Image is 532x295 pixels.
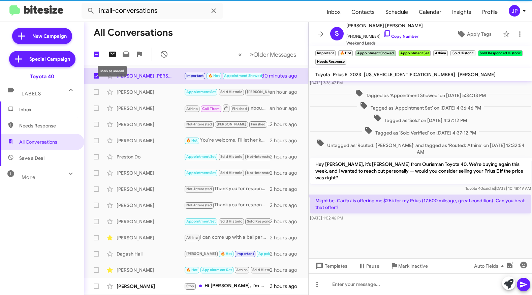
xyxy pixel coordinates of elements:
span: Tagged as 'Sold Verified' on [DATE] 4:37:12 PM [362,126,479,136]
div: 43,000 [184,250,270,258]
small: Athina [433,50,448,56]
span: Finished [251,122,266,126]
span: [PERSON_NAME] [247,90,277,94]
span: Athina [236,268,248,272]
span: Weekend Leads [346,40,423,47]
a: New Campaign [12,28,72,44]
p: Hey [PERSON_NAME], it’s [PERSON_NAME] from Ourisman Toyota 40. We’re buying again this week, and ... [310,158,531,184]
span: Not-Interested [186,203,212,207]
div: [PERSON_NAME] [117,218,184,225]
span: [PERSON_NAME] [458,71,496,78]
div: [PERSON_NAME] [117,267,184,273]
small: Appointment Set [399,50,431,56]
span: Appointment Set [258,252,288,256]
span: « [238,50,242,59]
span: Appointment Set [202,268,232,272]
span: Not-Interested [186,187,212,191]
span: Templates [314,260,347,272]
span: Call Them [202,107,220,111]
span: Untagged as 'Routed: [PERSON_NAME]' and tagged as 'Routed: Athina' on [DATE] 12:32:54 AM [310,139,531,155]
button: Apply Tags [448,28,500,40]
div: You're welcome. I'll let her know. [184,137,270,144]
button: Previous [234,48,246,61]
span: [PERSON_NAME] [PERSON_NAME] [346,22,423,30]
span: Not-Interested [247,171,273,175]
div: Might be. Carfax is offering me $25k for my Prius (17,500 mileage, great condition). Can you beat... [184,72,262,80]
span: Save a Deal [19,155,44,161]
div: [PERSON_NAME] [117,105,184,112]
div: 30 minutes ago [262,72,303,79]
span: Appointment Set [186,154,216,159]
button: Auto Fields [469,260,512,272]
span: Pause [366,260,379,272]
span: Inbox [19,106,76,113]
div: Preston Do [117,153,184,160]
a: Schedule [380,2,413,22]
h1: All Conversations [94,27,173,38]
span: Special Campaign [29,56,70,62]
span: S [335,28,339,39]
small: Important [315,50,336,56]
span: » [250,50,253,59]
span: More [22,174,35,180]
div: 2 hours ago [270,202,303,209]
div: Inbound Call [184,104,270,112]
span: Tagged as 'Appointment Showed' on [DATE] 5:34:13 PM [352,89,488,99]
span: Appointment Set [186,171,216,175]
div: [PERSON_NAME] [PERSON_NAME] [117,72,184,79]
div: 2 hours ago [270,267,303,273]
span: 🔥 Hot [221,252,232,256]
span: Important [237,252,254,256]
div: 2 hours ago [270,218,303,225]
span: Finished [232,107,247,111]
a: Inbox [321,2,346,22]
span: Labels [22,91,41,97]
div: Thank you for responding. Ill update your information on my side of things. [184,169,270,177]
span: Sold Historic [252,268,275,272]
button: Templates [309,260,353,272]
span: [PHONE_NUMBER] [346,30,423,40]
div: I can come up with a ballpark for you [184,234,270,241]
div: 2 hours ago [270,234,303,241]
span: Older Messages [253,51,296,58]
div: 2 hours ago [270,137,303,144]
span: Not-Interested [186,122,212,126]
div: 3 hours ago [270,283,303,290]
span: [DATE] 1:02:46 PM [310,215,343,220]
button: Mark Inactive [385,260,433,272]
span: Appointment Showed [224,73,262,78]
a: Insights [447,2,477,22]
span: Needs Response [19,122,76,129]
span: Athina [186,235,198,240]
div: [PERSON_NAME] [117,89,184,95]
span: Toyota 40 [DATE] 10:48:49 AM [465,186,531,191]
div: Thank you. [184,120,270,128]
span: 🔥 Hot [186,268,198,272]
a: Copy Number [383,34,418,39]
span: [US_VEHICLE_IDENTIFICATION_NUMBER] [364,71,455,78]
small: Appointment Showed [355,50,396,56]
span: Sold Historic [220,154,243,159]
span: Sold Historic [220,171,243,175]
span: [DATE] 3:36:47 PM [310,80,343,85]
small: Sold Responded Historic [478,50,523,56]
div: [PERSON_NAME] [117,170,184,176]
span: Athina [186,107,198,111]
span: [PERSON_NAME] [186,252,216,256]
div: Thank you for responding. Ill update your information on my side of things. [184,201,270,209]
input: Search [82,3,223,19]
a: Profile [477,2,503,22]
small: 🔥 Hot [338,50,353,56]
div: JP [509,5,520,17]
span: New Campaign [32,33,67,39]
span: Sold Responded Historic [247,219,290,224]
span: said at [483,186,495,191]
div: Thank you for responding. Ill update your information on my side of things. [184,185,270,193]
nav: Page navigation example [234,48,300,61]
span: Stop [186,284,194,288]
span: Auto Fields [474,260,506,272]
